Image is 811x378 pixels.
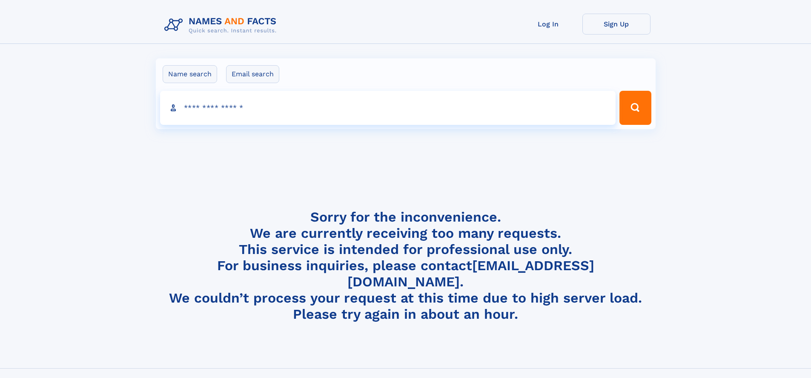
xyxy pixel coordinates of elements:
[160,91,616,125] input: search input
[226,65,279,83] label: Email search
[514,14,582,35] a: Log In
[161,14,284,37] img: Logo Names and Facts
[347,257,594,290] a: [EMAIL_ADDRESS][DOMAIN_NAME]
[161,209,651,323] h4: Sorry for the inconvenience. We are currently receiving too many requests. This service is intend...
[619,91,651,125] button: Search Button
[163,65,217,83] label: Name search
[582,14,651,35] a: Sign Up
